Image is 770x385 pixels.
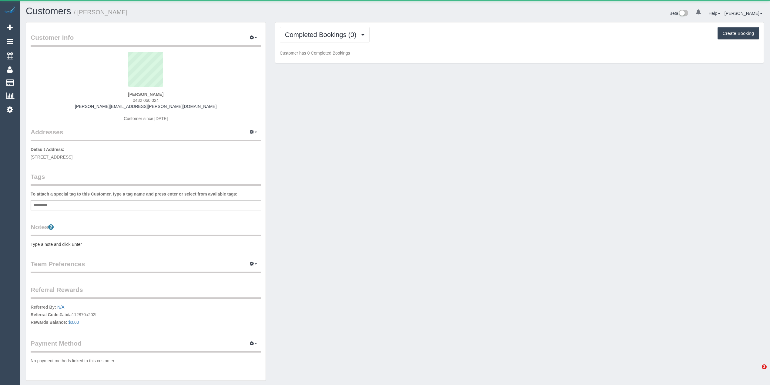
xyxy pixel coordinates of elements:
label: Referral Code: [31,312,60,318]
span: 0432 060 024 [133,98,159,103]
small: / [PERSON_NAME] [74,9,128,15]
span: Completed Bookings (0) [285,31,360,38]
pre: Type a note and click Enter [31,241,261,247]
a: [PERSON_NAME] [725,11,762,16]
a: [PERSON_NAME][EMAIL_ADDRESS][PERSON_NAME][DOMAIN_NAME] [75,104,217,109]
legend: Payment Method [31,339,261,353]
legend: Customer Info [31,33,261,47]
legend: Tags [31,172,261,186]
label: To attach a special tag to this Customer, type a tag name and press enter or select from availabl... [31,191,237,197]
a: N/A [57,305,64,310]
img: Automaid Logo [4,6,16,15]
label: Rewards Balance: [31,319,67,325]
legend: Notes [31,223,261,236]
p: 0abda112870a202f [31,304,261,327]
img: New interface [678,10,688,18]
span: 3 [762,364,767,369]
strong: [PERSON_NAME] [128,92,163,97]
p: No payment methods linked to this customer. [31,358,261,364]
button: Create Booking [718,27,759,40]
iframe: Intercom live chat [749,364,764,379]
legend: Referral Rewards [31,285,261,299]
p: Customer has 0 Completed Bookings [280,50,759,56]
label: Referred By: [31,304,56,310]
a: Customers [26,6,71,16]
legend: Team Preferences [31,259,261,273]
span: [STREET_ADDRESS] [31,155,72,159]
a: $0.00 [69,320,79,325]
a: Help [708,11,720,16]
a: Beta [670,11,688,16]
label: Default Address: [31,146,65,152]
button: Completed Bookings (0) [280,27,370,42]
span: Customer since [DATE] [124,116,168,121]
